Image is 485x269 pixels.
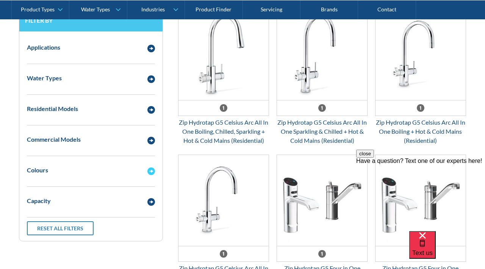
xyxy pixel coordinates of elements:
[81,6,110,13] div: Water Types
[375,118,466,145] div: Zip Hydrotap G5 Celsius Arc All In One Boiling + Hot & Cold Mains (Residential)
[277,9,368,145] a: Zip Hydrotap G5 Celsius Arc All In One Sparkling & Chilled + Hot & Cold Mains (Residential)Zip Hy...
[27,166,48,175] div: Colours
[27,135,81,144] div: Commercial Models
[356,150,485,241] iframe: podium webchat widget prompt
[178,9,269,145] a: Zip Hydrotap G5 Celsius Arc All In One Boiling, Chilled, Sparkling + Hot & Cold Mains (Residentia...
[375,9,466,100] img: Zip Hydrotap G5 Celsius Arc All In One Boiling + Hot & Cold Mains (Residential)
[141,6,165,13] div: Industries
[27,221,94,235] a: Reset all filters
[27,43,60,52] div: Applications
[178,118,269,145] div: Zip Hydrotap G5 Celsius Arc All In One Boiling, Chilled, Sparkling + Hot & Cold Mains (Residential)
[178,9,269,100] img: Zip Hydrotap G5 Celsius Arc All In One Boiling, Chilled, Sparkling + Hot & Cold Mains (Residential)
[375,9,466,145] a: Zip Hydrotap G5 Celsius Arc All In One Boiling + Hot & Cold Mains (Residential) Zip Hydrotap G5 C...
[25,17,157,24] h3: Filter by
[178,155,269,246] img: Zip Hydrotap G5 Celsius Arc All In One Boiling & Chilled + Hot & Cold Mains (Residential)
[277,9,367,100] img: Zip Hydrotap G5 Celsius Arc All In One Sparkling & Chilled + Hot & Cold Mains (Residential)
[27,74,62,83] div: Water Types
[27,196,51,205] div: Capacity
[277,118,368,145] div: Zip Hydrotap G5 Celsius Arc All In One Sparkling & Chilled + Hot & Cold Mains (Residential)
[409,231,485,269] iframe: podium webchat widget bubble
[21,6,55,13] div: Product Types
[27,104,78,113] div: Residential Models
[277,155,367,246] img: Zip Hydrotap G5 Four in One BCHA100 Boiling & Chilled + Mains Hot & Cold (Commercial)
